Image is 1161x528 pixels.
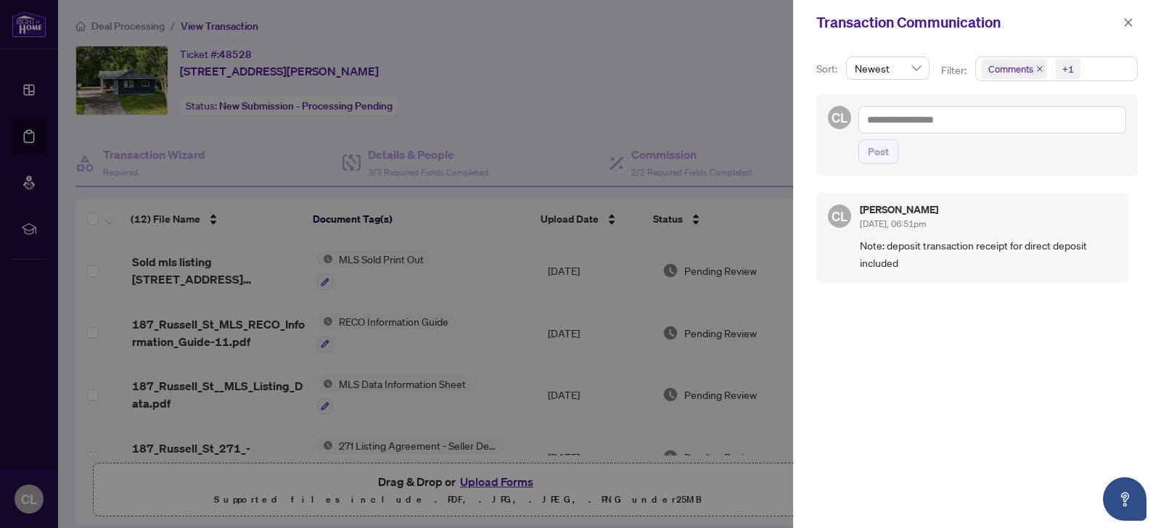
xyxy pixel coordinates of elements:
[982,59,1047,79] span: Comments
[1103,477,1146,521] button: Open asap
[855,57,921,79] span: Newest
[860,237,1117,271] span: Note: deposit transaction receipt for direct deposit included
[832,206,848,226] span: CL
[816,12,1119,33] div: Transaction Communication
[941,62,969,78] p: Filter:
[860,218,926,229] span: [DATE], 06:51pm
[1062,62,1074,76] div: +1
[1036,65,1043,73] span: close
[988,62,1033,76] span: Comments
[832,107,848,128] span: CL
[858,139,898,164] button: Post
[1123,17,1133,28] span: close
[860,205,938,215] h5: [PERSON_NAME]
[816,61,840,77] p: Sort:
